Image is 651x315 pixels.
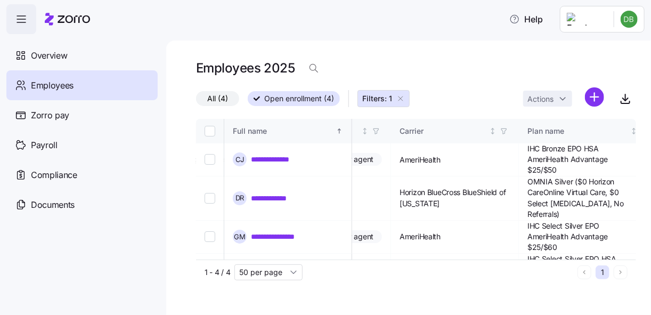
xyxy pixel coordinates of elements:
div: Carrier [400,125,487,137]
svg: add icon [585,87,604,107]
a: Documents [6,190,158,220]
span: OMNIA Silver ($0 Horizon CareOnline Virtual Care, $0 Select [MEDICAL_DATA], No Referrals) [527,176,638,220]
span: Employees [31,79,74,92]
span: All (4) [207,92,228,106]
span: Horizon BlueCross BlueShield of [US_STATE] [400,187,510,209]
a: Zorro pay [6,100,158,130]
a: Payroll [6,130,158,160]
div: Plan name [527,125,629,137]
th: CarrierNot sorted [391,119,519,143]
div: Not sorted [489,127,497,135]
span: Filters: 1 [362,93,392,104]
img: Employer logo [567,13,605,26]
th: Full nameSorted ascending [224,119,352,143]
span: IHC Bronze EPO HSA AmeriHealth Advantage $25/$50 [527,143,638,176]
div: Not sorted [630,127,638,135]
button: Actions [523,91,572,107]
button: Next page [614,265,628,279]
button: Previous page [577,265,591,279]
span: Overview [31,49,67,62]
button: 1 [596,265,609,279]
input: Select record 1 [205,154,215,165]
span: Zorro pay [31,109,69,122]
a: Overview [6,41,158,70]
input: Select record 2 [205,193,215,204]
div: Full name [233,125,334,137]
span: 1 - 4 / 4 [205,267,230,278]
span: Payroll [31,139,58,152]
a: Compliance [6,160,158,190]
div: Not sorted [361,127,369,135]
span: Actions [527,95,554,103]
span: Help [509,13,543,26]
span: AmeriHealth [400,231,441,242]
input: Select all records [205,126,215,136]
span: Compliance [31,168,77,182]
span: AmeriHealth [400,155,441,165]
h1: Employees 2025 [196,60,295,76]
button: Filters: 1 [357,90,410,107]
span: D R [235,195,245,201]
span: IHC Select Silver EPO AmeriHealth Advantage $25/$60 [527,221,638,253]
span: Documents [31,198,75,212]
span: Open enrollment (4) [264,92,334,106]
div: Sorted ascending [336,127,343,135]
img: b6ec8881b913410daddf0131528f1070 [621,11,638,28]
span: IHC Select Silver EPO HSA AmeriHealth Hospital Advantage $50/$75 [527,254,638,286]
a: Employees [6,70,158,100]
button: Help [501,9,551,30]
th: Plan nameNot sorted [519,119,647,143]
span: C J [235,156,245,163]
span: G M [234,233,246,240]
input: Select record 3 [205,231,215,242]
